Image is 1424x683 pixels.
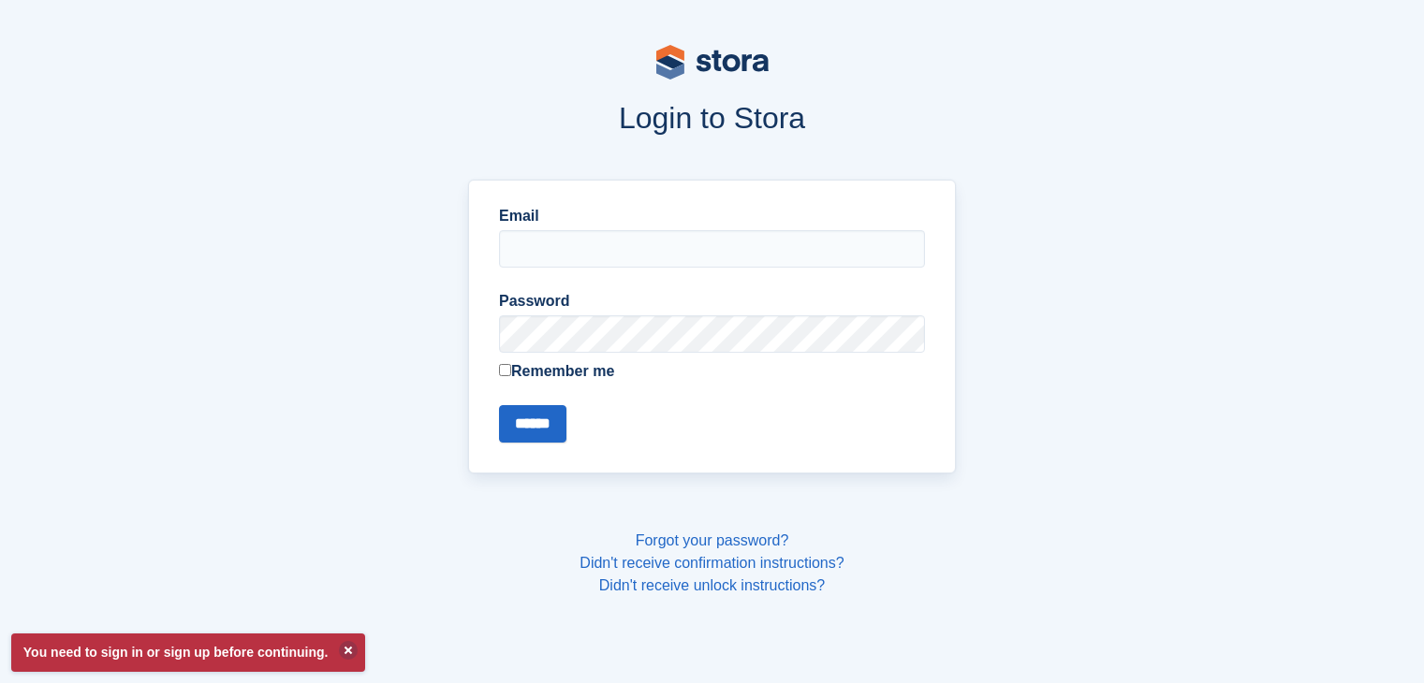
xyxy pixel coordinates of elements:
[499,360,925,383] label: Remember me
[499,364,511,376] input: Remember me
[599,577,825,593] a: Didn't receive unlock instructions?
[11,633,365,672] p: You need to sign in or sign up before continuing.
[636,532,789,548] a: Forgot your password?
[111,101,1314,135] h1: Login to Stora
[656,45,769,80] img: stora-logo-53a41332b3708ae10de48c4981b4e9114cc0af31d8433b30ea865607fb682f29.svg
[499,205,925,227] label: Email
[499,290,925,312] label: Password
[580,555,844,571] a: Didn't receive confirmation instructions?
